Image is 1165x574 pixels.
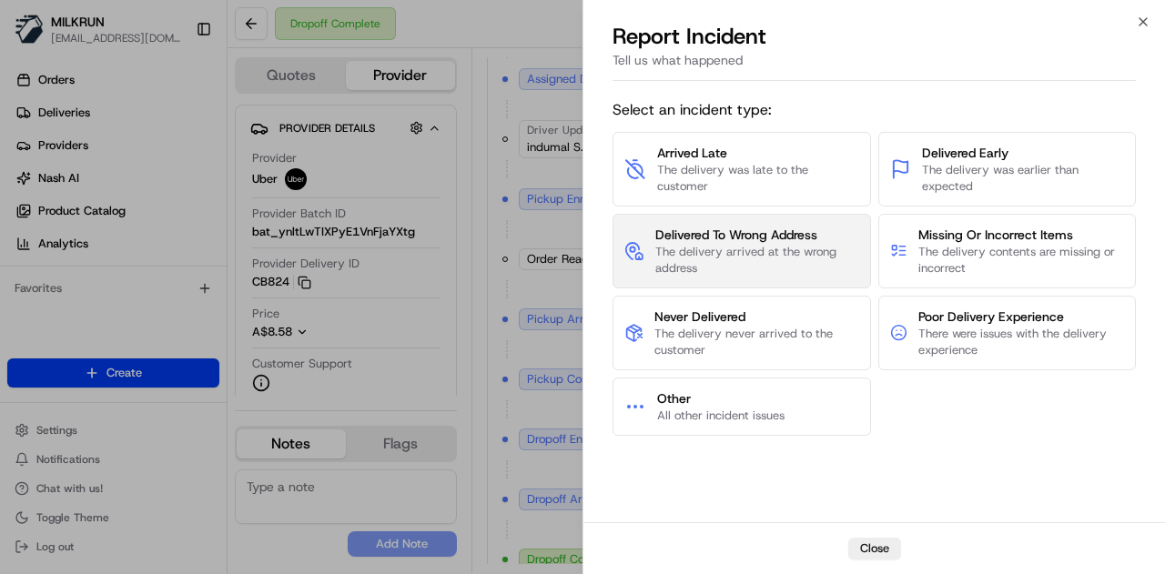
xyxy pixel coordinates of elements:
span: Poor Delivery Experience [918,307,1124,326]
span: The delivery arrived at the wrong address [655,244,859,277]
span: Other [657,389,785,408]
span: The delivery was late to the customer [657,162,859,195]
span: The delivery was earlier than expected [922,162,1124,195]
span: There were issues with the delivery experience [918,326,1124,358]
button: Delivered To Wrong AddressThe delivery arrived at the wrong address [613,214,871,288]
button: Missing Or Incorrect ItemsThe delivery contents are missing or incorrect [878,214,1137,288]
span: All other incident issues [657,408,785,424]
button: Never DeliveredThe delivery never arrived to the customer [613,296,871,370]
span: The delivery never arrived to the customer [654,326,858,358]
span: Delivered Early [922,144,1124,162]
span: Never Delivered [654,307,858,326]
button: Delivered EarlyThe delivery was earlier than expected [878,132,1137,206]
span: The delivery contents are missing or incorrect [918,244,1124,277]
span: Select an incident type: [613,99,1136,121]
button: Arrived LateThe delivery was late to the customer [613,132,871,206]
span: Delivered To Wrong Address [655,226,859,244]
button: Poor Delivery ExperienceThere were issues with the delivery experience [878,296,1137,370]
span: Missing Or Incorrect Items [918,226,1124,244]
button: OtherAll other incident issues [613,378,871,436]
span: Arrived Late [657,144,859,162]
p: Report Incident [613,22,766,51]
button: Close [848,538,901,559]
div: Tell us what happened [613,51,1136,81]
